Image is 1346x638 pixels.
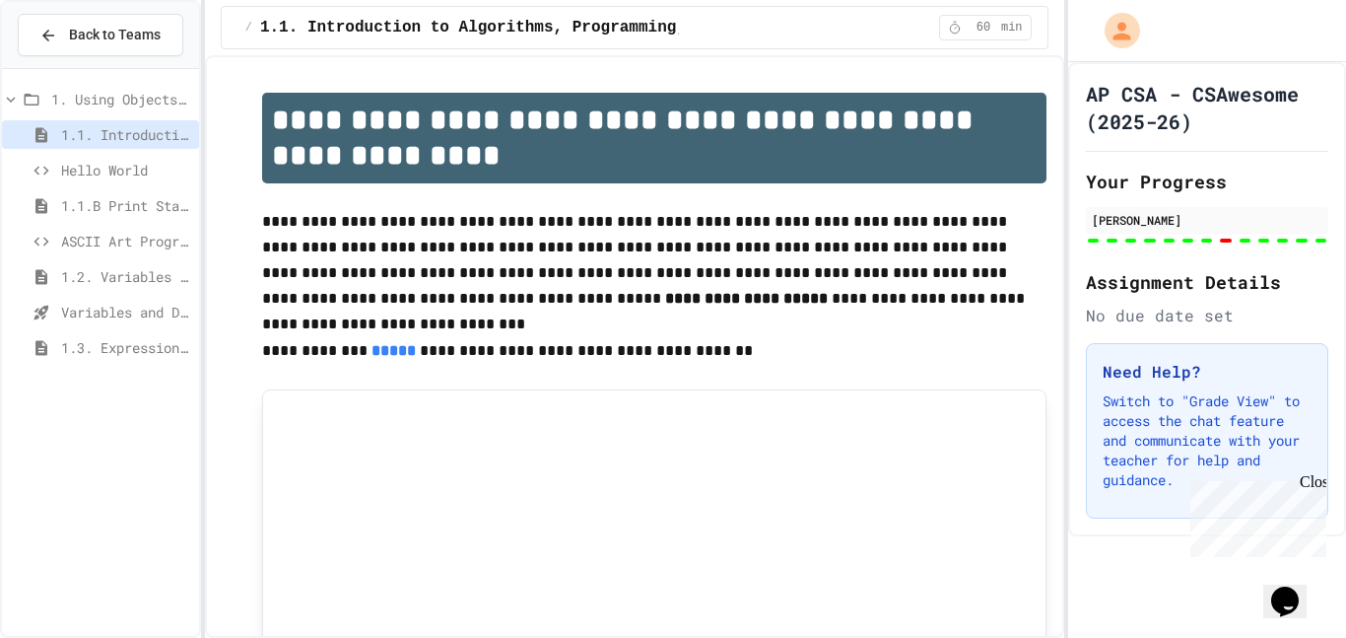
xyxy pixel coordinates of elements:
[1086,80,1328,135] h1: AP CSA - CSAwesome (2025-26)
[61,195,191,216] span: 1.1.B Print Statements
[61,302,191,322] span: Variables and Data Types - Quiz
[51,89,191,109] span: 1. Using Objects and Methods
[1086,304,1328,327] div: No due date set
[61,124,191,145] span: 1.1. Introduction to Algorithms, Programming, and Compilers
[1084,8,1145,53] div: My Account
[1001,20,1023,35] span: min
[8,8,136,125] div: Chat with us now!Close
[1092,211,1322,229] div: [PERSON_NAME]
[61,160,191,180] span: Hello World
[1182,473,1326,557] iframe: chat widget
[61,337,191,358] span: 1.3. Expressions and Output [New]
[1086,268,1328,296] h2: Assignment Details
[69,25,161,45] span: Back to Teams
[1103,360,1312,384] h3: Need Help?
[260,16,819,39] span: 1.1. Introduction to Algorithms, Programming, and Compilers
[968,20,999,35] span: 60
[61,231,191,251] span: ASCII Art Program
[61,266,191,287] span: 1.2. Variables and Data Types
[1263,559,1326,618] iframe: chat widget
[1103,391,1312,490] p: Switch to "Grade View" to access the chat feature and communicate with your teacher for help and ...
[245,20,252,35] span: /
[18,14,183,56] button: Back to Teams
[1086,168,1328,195] h2: Your Progress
